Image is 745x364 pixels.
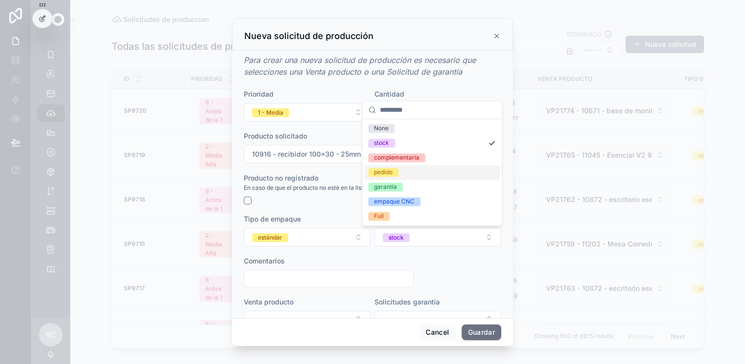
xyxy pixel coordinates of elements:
[374,168,392,177] div: pedido
[244,30,373,42] h3: Nueva solicitud de producción
[374,212,384,221] div: Full
[244,145,501,163] button: Select Button
[374,139,389,147] div: stock
[419,324,455,340] button: Cancel
[374,182,397,191] div: garantia
[244,103,371,121] button: Select Button
[374,90,404,98] span: Cantidad
[374,153,419,162] div: complementaria
[258,233,282,242] div: estándar
[374,197,414,206] div: empaque CNC
[362,119,502,225] div: Suggestions
[374,311,501,327] button: Select Button
[374,228,501,246] button: Select Button
[244,184,443,192] span: En caso de que el producto no esté en la lista anterior, marca esta casilla
[244,311,371,327] button: Select Button
[462,324,501,340] button: Guardar
[244,90,274,98] span: Prioridad
[244,174,318,182] span: Producto no registrado
[374,298,440,306] span: Solicitudes garantía
[258,108,283,117] div: 1 - Media
[244,55,476,77] em: Para crear una nueva solicitud de producción es necesario que selecciones una Venta producto o un...
[252,149,407,159] span: 10916 - recibidor 100x30 - 25mm mad. obscura
[244,257,285,265] span: Comentarios
[389,233,404,242] div: stock
[374,124,389,133] div: None
[244,132,307,140] span: Producto solicitado
[244,228,371,246] button: Select Button
[244,215,301,223] span: Tipo de empaque
[244,298,294,306] span: Venta producto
